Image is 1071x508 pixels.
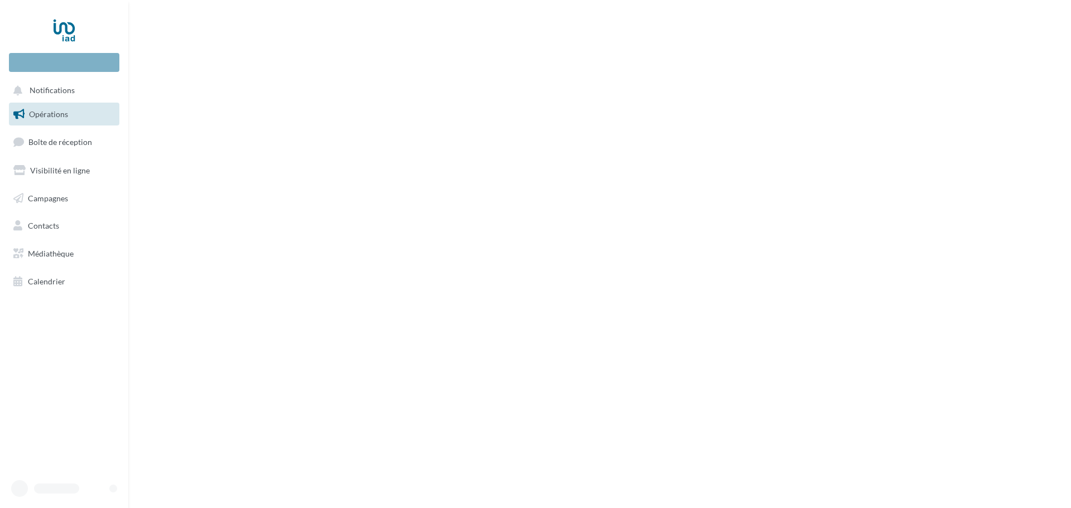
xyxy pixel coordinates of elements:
[7,242,122,265] a: Médiathèque
[28,137,92,147] span: Boîte de réception
[30,166,90,175] span: Visibilité en ligne
[9,53,119,72] div: Nouvelle campagne
[30,86,75,95] span: Notifications
[28,277,65,286] span: Calendrier
[28,249,74,258] span: Médiathèque
[28,193,68,202] span: Campagnes
[28,221,59,230] span: Contacts
[7,130,122,154] a: Boîte de réception
[7,159,122,182] a: Visibilité en ligne
[7,187,122,210] a: Campagnes
[7,270,122,293] a: Calendrier
[7,214,122,238] a: Contacts
[7,103,122,126] a: Opérations
[29,109,68,119] span: Opérations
